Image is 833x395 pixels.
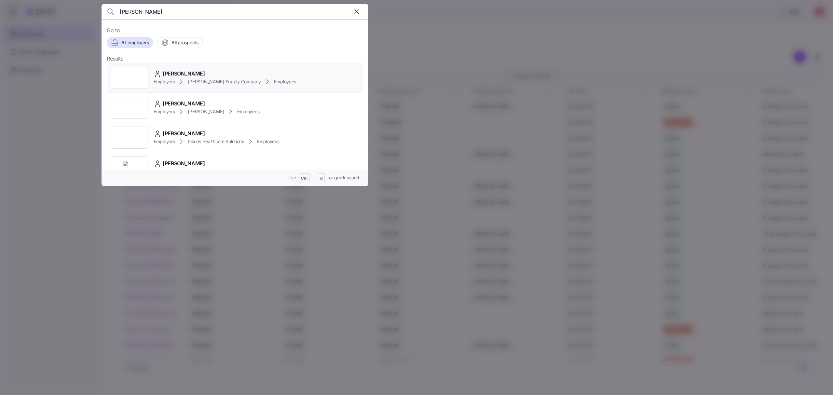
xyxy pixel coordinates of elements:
[107,26,363,34] span: Go to
[237,108,259,115] span: Employees
[163,100,205,108] span: [PERSON_NAME]
[188,108,224,115] span: [PERSON_NAME]
[327,174,361,181] span: for quick search
[163,129,205,138] span: [PERSON_NAME]
[257,138,279,145] span: Employees
[274,78,296,85] span: Employees
[163,70,205,78] span: [PERSON_NAME]
[288,174,296,181] span: Use
[188,138,244,145] span: Pisces Healthcare Solutions
[107,37,153,48] button: All employers
[188,78,261,85] span: [PERSON_NAME] Supply Company
[301,176,307,181] span: Ctrl
[157,37,202,48] button: All prospects
[121,39,149,46] span: All employers
[154,138,175,145] span: Employers
[320,176,323,181] span: B
[154,78,175,85] span: Employers
[107,55,123,63] span: Results
[163,159,205,168] span: [PERSON_NAME]
[312,174,315,181] span: +
[171,39,198,46] span: All prospects
[154,108,175,115] span: Employers
[123,161,136,174] img: Employer logo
